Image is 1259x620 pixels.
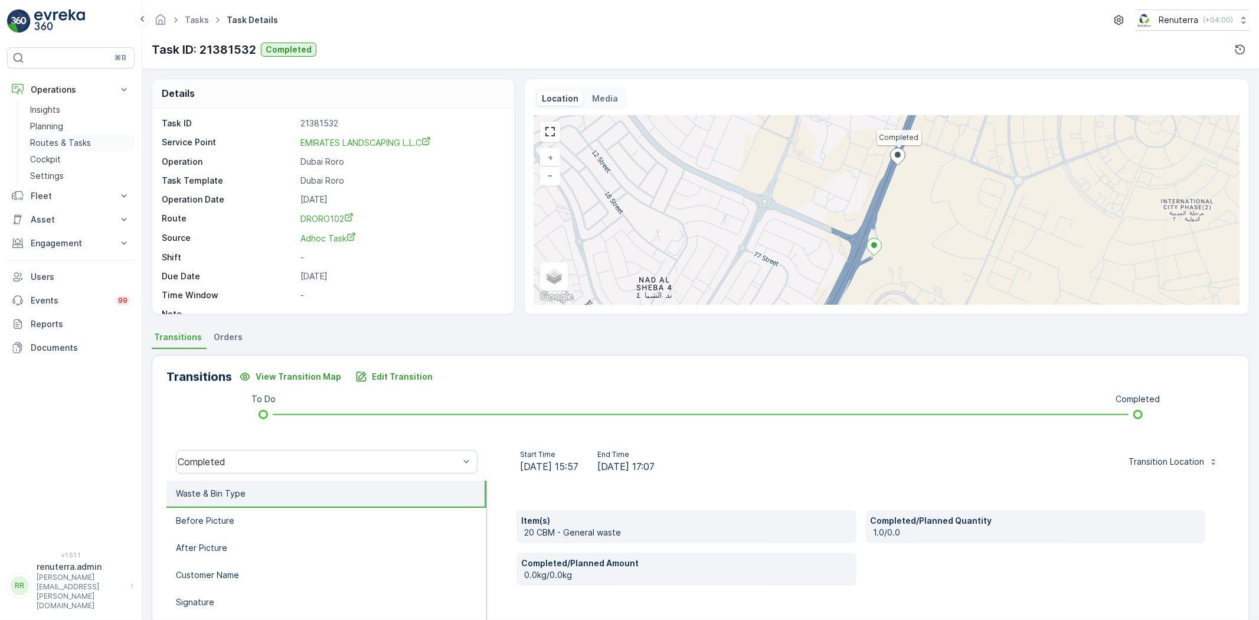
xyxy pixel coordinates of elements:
[7,561,135,611] button: RRrenuterra.admin[PERSON_NAME][EMAIL_ADDRESS][PERSON_NAME][DOMAIN_NAME]
[251,393,276,405] p: To Do
[162,194,296,205] p: Operation Date
[30,154,61,165] p: Cockpit
[25,168,135,184] a: Settings
[7,184,135,208] button: Fleet
[176,542,227,554] p: After Picture
[162,175,296,187] p: Task Template
[548,152,553,162] span: +
[30,137,91,149] p: Routes & Tasks
[7,312,135,336] a: Reports
[30,104,60,116] p: Insights
[300,214,354,224] span: DRORO102
[541,149,559,167] a: Zoom In
[232,367,348,386] button: View Transition Map
[542,93,578,105] p: Location
[524,527,852,539] p: 20 CBM - General waste
[31,214,111,226] p: Asset
[118,296,127,305] p: 99
[162,252,296,263] p: Shift
[520,450,578,459] p: Start Time
[871,515,1201,527] p: Completed/Planned Quantity
[541,167,559,184] a: Zoom Out
[25,102,135,118] a: Insights
[7,231,135,255] button: Engagement
[178,456,459,467] div: Completed
[34,9,85,33] img: logo_light-DOdMpM7g.png
[1136,14,1154,27] img: Screenshot_2024-07-26_at_13.33.01.png
[300,138,431,148] span: EMIRATES LANDSCAPING L.L.C
[162,270,296,282] p: Due Date
[224,14,280,26] span: Task Details
[176,515,234,527] p: Before Picture
[214,331,243,343] span: Orders
[176,569,239,581] p: Customer Name
[300,289,502,301] p: -
[7,552,135,559] span: v 1.51.1
[37,561,125,573] p: renuterra.admin
[300,194,502,205] p: [DATE]
[372,371,433,383] p: Edit Transition
[300,308,502,320] p: -
[7,336,135,360] a: Documents
[1159,14,1198,26] p: Renuterra
[30,170,64,182] p: Settings
[520,459,578,474] span: [DATE] 15:57
[521,515,852,527] p: Item(s)
[152,41,256,58] p: Task ID: 21381532
[300,252,502,263] p: -
[31,318,130,330] p: Reports
[162,308,296,320] p: Note
[261,43,316,57] button: Completed
[115,53,126,63] p: ⌘B
[1203,15,1233,25] p: ( +04:00 )
[162,213,296,225] p: Route
[176,488,246,500] p: Waste & Bin Type
[1121,452,1225,471] button: Transition Location
[521,557,852,569] p: Completed/Planned Amount
[166,368,232,386] p: Transitions
[256,371,341,383] p: View Transition Map
[593,93,619,105] p: Media
[162,156,296,168] p: Operation
[25,135,135,151] a: Routes & Tasks
[154,18,167,28] a: Homepage
[185,15,209,25] a: Tasks
[25,118,135,135] a: Planning
[31,342,130,354] p: Documents
[300,233,356,243] span: Adhoc Task
[1136,9,1250,31] button: Renuterra(+04:00)
[154,331,202,343] span: Transitions
[541,263,567,289] a: Layers
[31,237,111,249] p: Engagement
[537,289,576,305] img: Google
[162,118,296,129] p: Task ID
[162,232,296,244] p: Source
[300,156,502,168] p: Dubai Roro
[300,213,502,225] a: DRORO102
[162,136,296,149] p: Service Point
[300,270,502,282] p: [DATE]
[31,295,109,306] p: Events
[162,289,296,301] p: Time Window
[547,170,553,180] span: −
[31,190,111,202] p: Fleet
[162,86,195,100] p: Details
[176,596,214,608] p: Signature
[7,9,31,33] img: logo
[10,576,29,595] div: RR
[7,78,135,102] button: Operations
[1129,456,1204,468] p: Transition Location
[30,120,63,132] p: Planning
[31,84,111,96] p: Operations
[348,367,440,386] button: Edit Transition
[300,118,502,129] p: 21381532
[524,569,852,581] p: 0.0kg/0.0kg
[7,208,135,231] button: Asset
[7,289,135,312] a: Events99
[7,265,135,289] a: Users
[537,289,576,305] a: Open this area in Google Maps (opens a new window)
[25,151,135,168] a: Cockpit
[874,527,1201,539] p: 1.0/0.0
[31,271,130,283] p: Users
[300,175,502,187] p: Dubai Roro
